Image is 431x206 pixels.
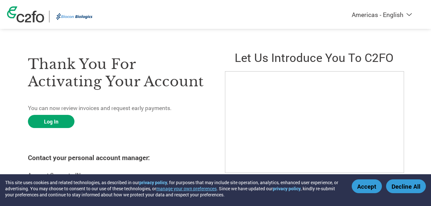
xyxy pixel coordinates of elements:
[28,153,206,162] h4: Contact your personal account manager:
[273,185,301,192] a: privacy policy
[28,56,206,90] h3: Thank you for activating your account
[156,185,217,192] button: manage your own preferences
[225,49,403,65] h2: Let us introduce you to C2FO
[5,179,342,198] div: This site uses cookies and related technologies, as described in our , for purposes that may incl...
[225,71,404,173] iframe: C2FO Introduction Video
[28,104,206,112] p: You can now review invoices and request early payments.
[7,6,44,22] img: c2fo logo
[54,11,95,22] img: Biocon Biologics
[28,171,81,179] b: Account Support - IN
[28,115,74,128] a: Log In
[352,179,382,193] button: Accept
[139,179,167,185] a: privacy policy
[386,179,426,193] button: Decline All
